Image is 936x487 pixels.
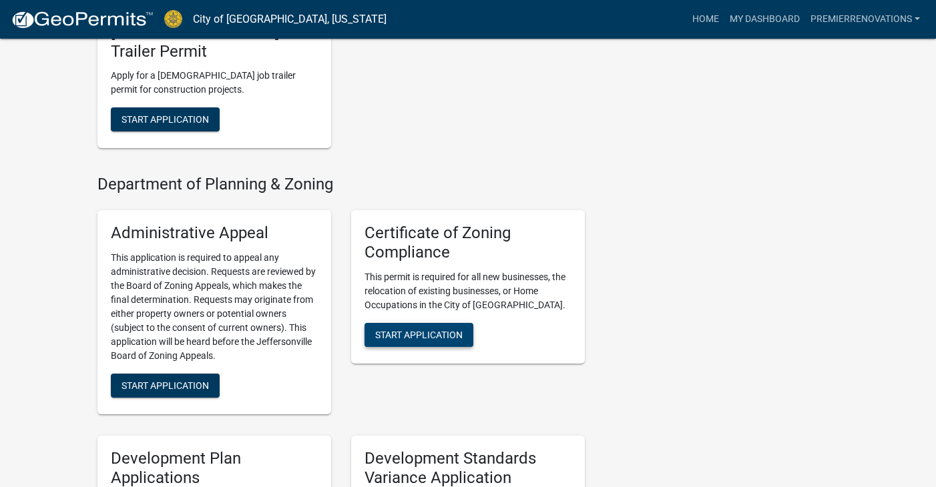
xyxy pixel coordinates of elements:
[365,323,473,347] button: Start Application
[375,329,463,340] span: Start Application
[111,69,318,97] p: Apply for a [DEMOGRAPHIC_DATA] job trailer permit for construction projects.
[687,7,724,32] a: Home
[122,114,209,125] span: Start Application
[365,223,571,262] h5: Certificate of Zoning Compliance
[805,7,925,32] a: PremierRenovations
[164,10,182,28] img: City of Jeffersonville, Indiana
[122,380,209,391] span: Start Application
[365,270,571,312] p: This permit is required for all new businesses, the relocation of existing businesses, or Home Oc...
[724,7,805,32] a: My Dashboard
[111,23,318,61] h5: [DEMOGRAPHIC_DATA] Job Trailer Permit
[111,223,318,243] h5: Administrative Appeal
[111,251,318,363] p: This application is required to appeal any administrative decision. Requests are reviewed by the ...
[97,175,585,194] h4: Department of Planning & Zoning
[193,8,387,31] a: City of [GEOGRAPHIC_DATA], [US_STATE]
[111,374,220,398] button: Start Application
[111,107,220,131] button: Start Application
